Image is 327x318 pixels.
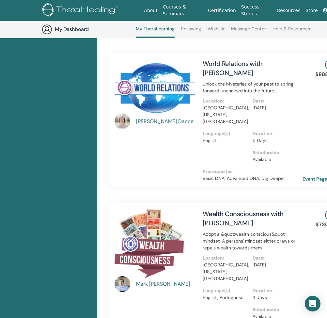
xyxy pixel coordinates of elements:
a: Wealth Consciousness with [PERSON_NAME] [203,210,284,227]
a: World Relations with [PERSON_NAME] [203,59,262,77]
div: Domain: [DOMAIN_NAME] [17,17,72,22]
img: default.jpg [115,276,130,292]
p: Location : [203,98,249,104]
a: Message Center [231,26,266,37]
p: 3 days [253,294,299,301]
p: Duration : [253,287,299,294]
img: website_grey.svg [10,17,16,22]
img: default.jpg [115,114,130,129]
a: About [141,5,160,17]
p: Language(s) : [203,130,249,137]
img: logo.png [42,3,120,18]
a: Courses & Seminars [160,1,206,20]
a: My ThetaLearning [136,26,175,38]
img: World Relations [115,59,195,116]
a: Success Stories [239,1,274,20]
img: logo_orange.svg [10,10,16,16]
a: Certification [205,5,238,17]
p: [GEOGRAPHIC_DATA], [US_STATE], [GEOGRAPHIC_DATA] [203,262,249,282]
p: Scholarship : [253,149,299,156]
a: Resources [274,5,303,17]
p: Scholarship : [253,306,299,313]
p: [GEOGRAPHIC_DATA], [US_STATE], [GEOGRAPHIC_DATA] [203,104,249,125]
p: Date : [253,255,299,262]
h3: My Dashboard [55,26,120,33]
a: Mark [PERSON_NAME] [136,280,196,288]
a: [PERSON_NAME] Dance [136,118,196,125]
p: Adopt a &quot;wealth conscious&quot; mindset. A persons' mindset either draws or repels wealth to... [203,231,303,251]
a: Wishlist [208,26,225,37]
div: Open Intercom Messenger [305,296,320,311]
img: Wealth Consciousness [115,209,184,278]
p: Date : [253,98,299,104]
p: Available [253,156,299,163]
img: generic-user-icon.jpg [42,24,52,35]
p: Language(s) : [203,287,249,294]
a: Following [181,26,201,37]
p: Prerequisites : [203,168,303,175]
p: Duration : [253,130,299,137]
a: Store [303,5,320,17]
p: Basic DNA, Advanced DNA, Dig Deeper [203,175,303,182]
div: Domain Overview [25,39,58,43]
div: Keywords by Traffic [72,39,110,43]
p: English [203,137,249,144]
p: 5 Days [253,137,299,144]
p: [DATE] [253,262,299,268]
p: Location : [203,255,249,262]
p: English, Portuguese [203,294,249,301]
div: v 4.0.25 [18,10,32,16]
a: Help & Resources [272,26,310,37]
img: tab_keywords_by_traffic_grey.svg [65,38,70,43]
p: Unlock the Mysteries of your past to spring forward unchained into the future... [203,81,303,94]
p: [DATE] [253,104,299,111]
img: tab_domain_overview_orange.svg [18,38,23,43]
